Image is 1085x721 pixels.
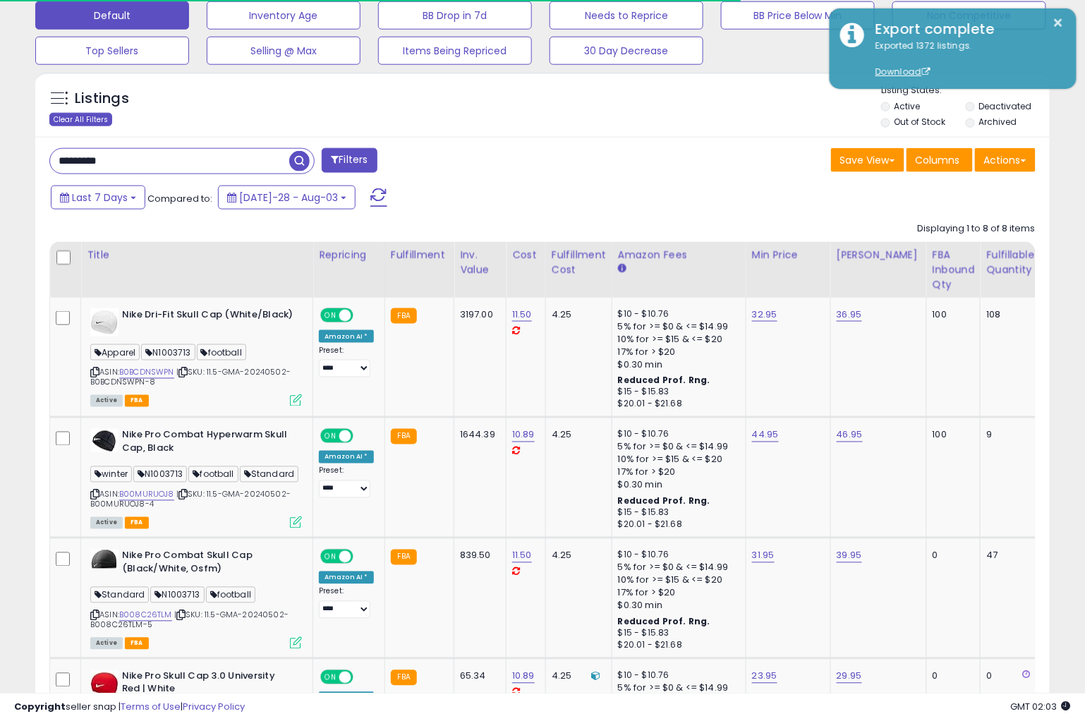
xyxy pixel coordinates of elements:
[119,610,172,622] a: B008C26TLM
[986,550,1030,562] div: 47
[351,551,374,563] span: OFF
[460,429,495,442] div: 1644.39
[319,571,374,584] div: Amazon AI *
[90,367,291,388] span: | SKU: 11.5-GMA-20240502-B0BCDNSWPN-8
[121,700,181,713] a: Terms of Use
[986,670,1030,683] div: 0
[721,1,875,30] button: BB Price Below Min
[351,672,374,684] span: OFF
[916,153,960,167] span: Columns
[122,670,293,700] b: Nike Pro Skull Cap 3.0 University Red | White
[618,550,735,562] div: $10 - $10.76
[512,428,535,442] a: 10.89
[319,451,374,464] div: Amazon AI *
[933,670,970,683] div: 0
[14,700,66,713] strong: Copyright
[752,428,779,442] a: 44.95
[618,479,735,492] div: $0.30 min
[552,670,601,683] div: 4.25
[512,549,532,563] a: 11.50
[618,387,735,399] div: $15 - $15.83
[512,669,535,684] a: 10.89
[125,638,149,650] span: FBA
[460,308,495,321] div: 3197.00
[837,248,921,262] div: [PERSON_NAME]
[550,1,703,30] button: Needs to Reprice
[90,587,149,603] span: Standard
[752,669,777,684] a: 23.95
[618,308,735,320] div: $10 - $10.76
[183,700,245,713] a: Privacy Policy
[933,429,970,442] div: 100
[618,562,735,574] div: 5% for >= $0 & <= $14.99
[618,466,735,479] div: 17% for > $20
[206,587,255,603] span: football
[512,248,540,262] div: Cost
[865,40,1066,79] div: Exported 1372 listings.
[837,549,862,563] a: 39.95
[239,190,338,205] span: [DATE]-28 - Aug-03
[51,186,145,210] button: Last 7 Days
[319,248,379,262] div: Repricing
[391,429,417,444] small: FBA
[618,670,735,682] div: $10 - $10.76
[90,429,302,527] div: ASIN:
[75,89,129,109] h5: Listings
[618,358,735,371] div: $0.30 min
[90,308,119,337] img: 21FbvojNpVL._SL40_.jpg
[141,344,195,360] span: N1003713
[979,116,1017,128] label: Archived
[618,519,735,531] div: $20.01 - $21.68
[207,37,360,65] button: Selling @ Max
[351,310,374,322] span: OFF
[865,19,1066,40] div: Export complete
[35,1,189,30] button: Default
[125,517,149,529] span: FBA
[460,248,500,277] div: Inv. value
[35,37,189,65] button: Top Sellers
[618,600,735,612] div: $0.30 min
[618,262,626,275] small: Amazon Fees.
[90,517,123,529] span: All listings currently available for purchase on Amazon
[391,308,417,324] small: FBA
[1053,14,1065,32] button: ×
[895,116,946,128] label: Out of Stock
[90,395,123,407] span: All listings currently available for purchase on Amazon
[618,507,735,519] div: $15 - $15.83
[752,248,825,262] div: Min Price
[837,308,862,322] a: 36.95
[90,670,119,698] img: 31lW1OkQ6LL._SL40_.jpg
[752,308,777,322] a: 32.95
[378,1,532,30] button: BB Drop in 7d
[618,248,740,262] div: Amazon Fees
[188,466,238,483] span: football
[618,399,735,411] div: $20.01 - $21.68
[933,308,970,321] div: 100
[218,186,356,210] button: [DATE]-28 - Aug-03
[552,248,606,277] div: Fulfillment Cost
[322,148,377,173] button: Filters
[319,346,374,377] div: Preset:
[240,466,298,483] span: Standard
[319,466,374,498] div: Preset:
[90,638,123,650] span: All listings currently available for purchase on Amazon
[378,37,532,65] button: Items Being Repriced
[207,1,360,30] button: Inventory Age
[90,489,291,510] span: | SKU: 11.5-GMA-20240502-B00MURUOJ8-4
[391,248,448,262] div: Fulfillment
[918,222,1036,236] div: Displaying 1 to 8 of 8 items
[125,395,149,407] span: FBA
[618,375,710,387] b: Reduced Prof. Rng.
[618,454,735,466] div: 10% for >= $15 & <= $20
[618,346,735,358] div: 17% for > $20
[90,610,289,631] span: | SKU: 11.5-GMA-20240502-B008C26TLM-5
[618,429,735,441] div: $10 - $10.76
[122,550,293,579] b: Nike Pro Combat Skull Cap (Black/White, Osfm)
[618,574,735,587] div: 10% for >= $15 & <= $20
[831,148,904,172] button: Save View
[618,640,735,652] div: $20.01 - $21.68
[322,672,339,684] span: ON
[90,308,302,405] div: ASIN:
[119,367,174,379] a: B0BCDNSWPN
[618,495,710,507] b: Reduced Prof. Rng.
